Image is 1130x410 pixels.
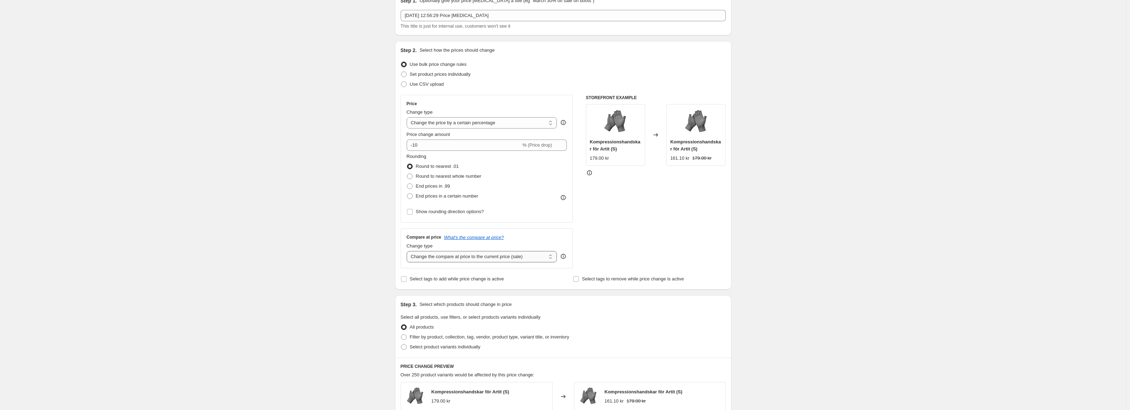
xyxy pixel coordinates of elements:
h2: Step 2. [401,47,417,54]
span: 179.00 kr [590,155,609,161]
div: help [560,253,567,260]
span: Round to nearest whole number [416,173,481,179]
span: Select tags to add while price change is active [410,276,504,281]
button: What's the compare at price? [444,235,504,240]
span: Round to nearest .01 [416,164,459,169]
span: Select all products, use filters, or select products variants individually [401,314,541,320]
h3: Price [407,101,417,107]
span: Change type [407,109,433,115]
span: Select tags to remove while price change is active [582,276,684,281]
span: Use CSV upload [410,81,444,87]
span: Kompressionshandskar för Artit (S) [605,389,683,394]
p: Select which products should change in price [419,301,512,308]
span: Kompressionshandskar för Artit (S) [670,139,721,152]
span: 161.10 kr [670,155,689,161]
span: This title is just for internal use, customers won't see it [401,23,510,29]
h3: Compare at price [407,234,441,240]
span: Use bulk price change rules [410,62,467,67]
img: kroppsbutiken-kompressionshandskar-kompressionshandskar-for-artit-1158855512_80x.webp [682,108,710,136]
span: % (Price drop) [522,142,552,148]
input: -15 [407,139,521,151]
span: 179.00 kr [692,155,711,161]
p: Select how the prices should change [419,47,495,54]
img: kroppsbutiken-kompressionshandskar-kompressionshandskar-for-artit-1158855512_80x.webp [405,386,426,407]
span: 179.00 kr [431,398,451,404]
span: 161.10 kr [605,398,624,404]
span: End prices in .99 [416,183,450,189]
span: Kompressionshandskar för Artit (S) [431,389,509,394]
span: Over 250 product variants would be affected by this price change: [401,372,535,377]
span: Price change amount [407,132,450,137]
span: Select product variants individually [410,344,480,349]
h6: PRICE CHANGE PREVIEW [401,364,726,369]
div: help [560,119,567,126]
img: kroppsbutiken-kompressionshandskar-kompressionshandskar-for-artit-1158855512_80x.webp [601,108,629,136]
span: Set product prices individually [410,72,471,77]
h2: Step 3. [401,301,417,308]
input: 30% off holiday sale [401,10,726,21]
span: Show rounding direction options? [416,209,484,214]
h6: STOREFRONT EXAMPLE [586,95,726,101]
span: End prices in a certain number [416,193,478,199]
span: 179.00 kr [627,398,646,404]
img: kroppsbutiken-kompressionshandskar-kompressionshandskar-for-artit-1158855512_80x.webp [578,386,599,407]
span: Filter by product, collection, tag, vendor, product type, variant title, or inventory [410,334,569,340]
span: Kompressionshandskar för Artit (S) [590,139,640,152]
span: All products [410,324,434,330]
span: Rounding [407,154,426,159]
span: Change type [407,243,433,249]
